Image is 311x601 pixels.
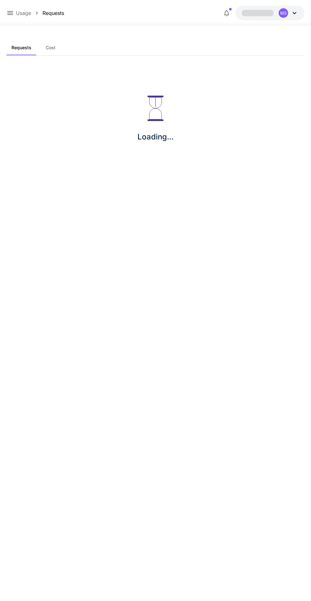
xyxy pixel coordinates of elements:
a: Usage [16,9,31,17]
div: MS [279,8,288,18]
button: MS [235,6,305,20]
span: Requests [11,45,31,51]
p: Loading... [137,131,174,143]
nav: breadcrumb [16,9,64,17]
a: Requests [43,9,64,17]
span: Cost [46,45,56,51]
